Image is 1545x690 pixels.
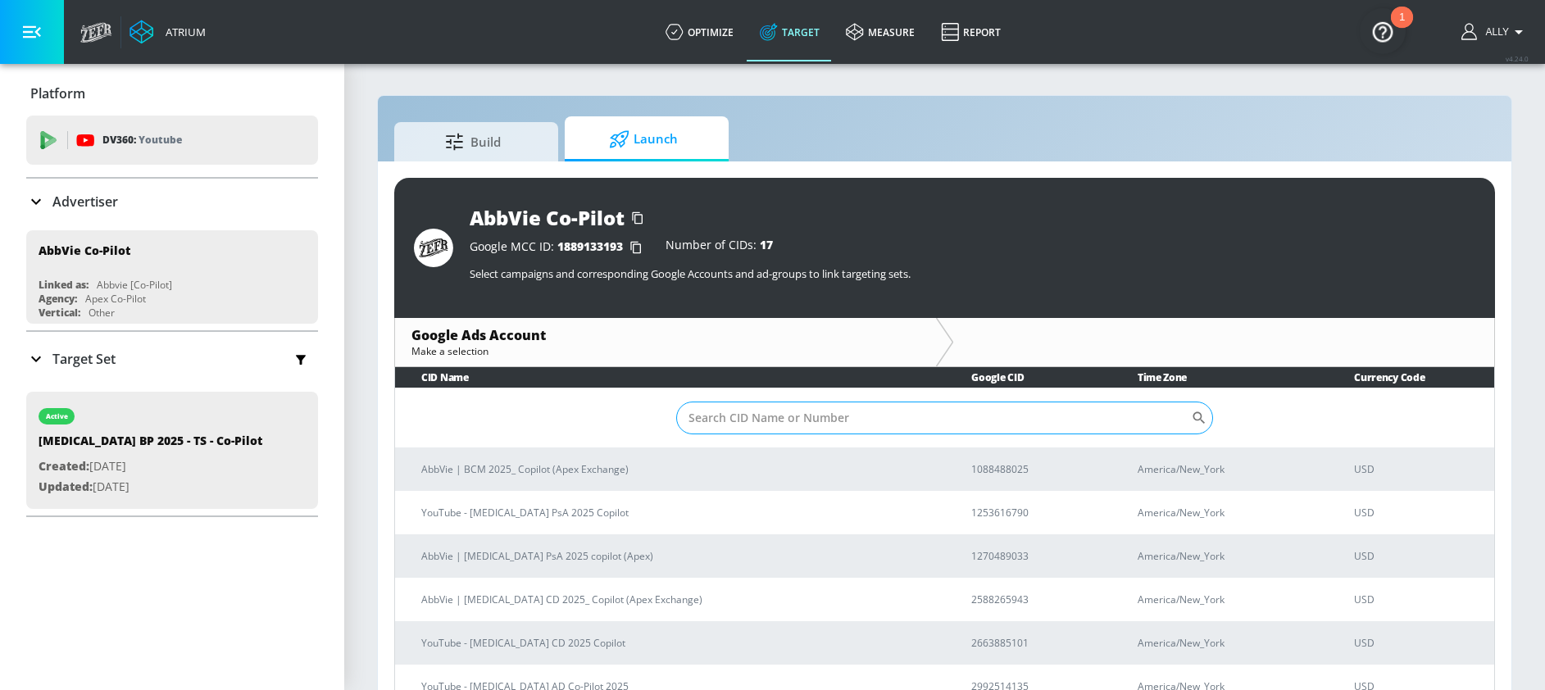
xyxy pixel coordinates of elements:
[26,392,318,509] div: active[MEDICAL_DATA] BP 2025 - TS - Co-PilotCreated:[DATE]Updated:[DATE]
[26,179,318,225] div: Advertiser
[39,456,262,477] p: [DATE]
[30,84,85,102] p: Platform
[1461,22,1529,42] button: Ally
[26,230,318,324] div: AbbVie Co-PilotLinked as:Abbvie [Co-Pilot]Agency:Apex Co-PilotVertical:Other
[26,70,318,116] div: Platform
[928,2,1014,61] a: Report
[130,20,206,44] a: Atrium
[26,116,318,165] div: DV360: Youtube
[1354,504,1481,521] p: USD
[411,344,920,358] div: Make a selection
[39,433,262,456] div: [MEDICAL_DATA] BP 2025 - TS - Co-Pilot
[421,461,932,478] p: AbbVie | BCM 2025_ Copilot (Apex Exchange)
[1138,547,1315,565] p: America/New_York
[421,547,932,565] p: AbbVie | [MEDICAL_DATA] PsA 2025 copilot (Apex)
[747,2,833,61] a: Target
[945,367,1111,388] th: Google CID
[39,292,77,306] div: Agency:
[971,591,1098,608] p: 2588265943
[581,120,706,159] span: Launch
[39,479,93,494] span: Updated:
[52,350,116,368] p: Target Set
[26,332,318,386] div: Target Set
[411,122,535,161] span: Build
[1354,591,1481,608] p: USD
[1354,461,1481,478] p: USD
[676,402,1191,434] input: Search CID Name or Number
[971,461,1098,478] p: 1088488025
[1111,367,1328,388] th: Time Zone
[159,25,206,39] div: Atrium
[39,458,89,474] span: Created:
[760,237,773,252] span: 17
[39,306,80,320] div: Vertical:
[1138,461,1315,478] p: America/New_York
[1328,367,1494,388] th: Currency Code
[421,634,932,651] p: YouTube - [MEDICAL_DATA] CD 2025 Copilot
[833,2,928,61] a: measure
[1138,591,1315,608] p: America/New_York
[971,634,1098,651] p: 2663885101
[971,547,1098,565] p: 1270489033
[1506,54,1529,63] span: v 4.24.0
[1138,504,1315,521] p: America/New_York
[85,292,146,306] div: Apex Co-Pilot
[652,2,747,61] a: optimize
[470,266,1475,281] p: Select campaigns and corresponding Google Accounts and ad-groups to link targeting sets.
[1354,547,1481,565] p: USD
[52,193,118,211] p: Advertiser
[89,306,115,320] div: Other
[395,367,945,388] th: CID Name
[1479,26,1509,38] span: login as: ally.mcculloch@zefr.com
[39,477,262,497] p: [DATE]
[46,412,68,420] div: active
[395,318,936,366] div: Google Ads AccountMake a selection
[666,239,773,256] div: Number of CIDs:
[470,204,625,231] div: AbbVie Co-Pilot
[39,243,130,258] div: AbbVie Co-Pilot
[102,131,182,149] p: DV360:
[421,504,932,521] p: YouTube - [MEDICAL_DATA] PsA 2025 Copilot
[421,591,932,608] p: AbbVie | [MEDICAL_DATA] CD 2025_ Copilot (Apex Exchange)
[1354,634,1481,651] p: USD
[39,278,89,292] div: Linked as:
[1138,634,1315,651] p: America/New_York
[971,504,1098,521] p: 1253616790
[97,278,172,292] div: Abbvie [Co-Pilot]
[139,131,182,148] p: Youtube
[470,239,649,256] div: Google MCC ID:
[676,402,1213,434] div: Search CID Name or Number
[557,238,623,254] span: 1889133193
[411,326,920,344] div: Google Ads Account
[1360,8,1406,54] button: Open Resource Center, 1 new notification
[1399,17,1405,39] div: 1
